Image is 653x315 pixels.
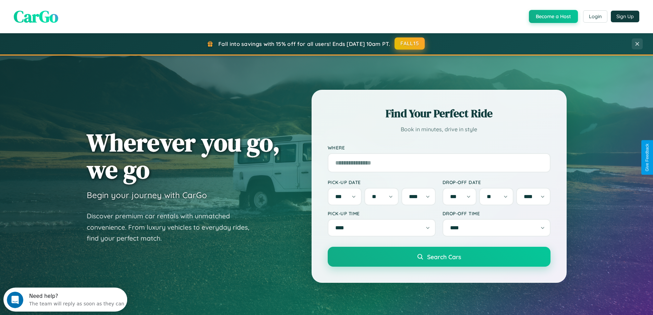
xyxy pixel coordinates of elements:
[328,124,551,134] p: Book in minutes, drive in style
[611,11,639,22] button: Sign Up
[218,40,390,47] span: Fall into savings with 15% off for all users! Ends [DATE] 10am PT.
[26,6,121,11] div: Need help?
[443,210,551,216] label: Drop-off Time
[427,253,461,261] span: Search Cars
[328,106,551,121] h2: Find Your Perfect Ride
[328,179,436,185] label: Pick-up Date
[7,292,23,308] iframe: Intercom live chat
[328,145,551,150] label: Where
[529,10,578,23] button: Become a Host
[395,37,425,50] button: FALL15
[328,247,551,267] button: Search Cars
[87,129,280,183] h1: Wherever you go, we go
[26,11,121,19] div: The team will reply as soon as they can
[645,144,650,171] div: Give Feedback
[443,179,551,185] label: Drop-off Date
[3,288,127,312] iframe: Intercom live chat discovery launcher
[328,210,436,216] label: Pick-up Time
[583,10,607,23] button: Login
[87,190,207,200] h3: Begin your journey with CarGo
[87,210,258,244] p: Discover premium car rentals with unmatched convenience. From luxury vehicles to everyday rides, ...
[14,5,58,28] span: CarGo
[3,3,128,22] div: Open Intercom Messenger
